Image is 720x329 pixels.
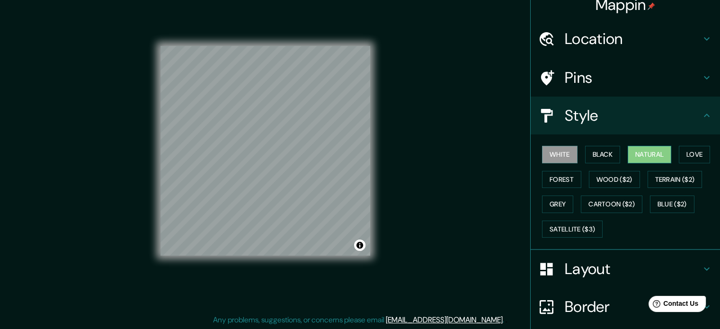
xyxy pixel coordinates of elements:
button: Terrain ($2) [648,171,702,188]
canvas: Map [160,46,370,256]
h4: Pins [565,68,701,87]
iframe: Help widget launcher [636,292,710,319]
button: Toggle attribution [354,240,365,251]
button: Cartoon ($2) [581,196,642,213]
button: Blue ($2) [650,196,694,213]
h4: Border [565,297,701,316]
button: Satellite ($3) [542,221,603,238]
div: Pins [531,59,720,97]
div: . [506,314,507,326]
div: . [504,314,506,326]
div: Border [531,288,720,326]
button: Black [585,146,621,163]
button: Love [679,146,710,163]
button: Wood ($2) [589,171,640,188]
h4: Layout [565,259,701,278]
h4: Style [565,106,701,125]
a: [EMAIL_ADDRESS][DOMAIN_NAME] [386,315,503,325]
button: Forest [542,171,581,188]
button: White [542,146,578,163]
h4: Location [565,29,701,48]
button: Grey [542,196,573,213]
img: pin-icon.png [648,2,655,10]
p: Any problems, suggestions, or concerns please email . [213,314,504,326]
div: Location [531,20,720,58]
button: Natural [628,146,671,163]
div: Layout [531,250,720,288]
div: Style [531,97,720,134]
